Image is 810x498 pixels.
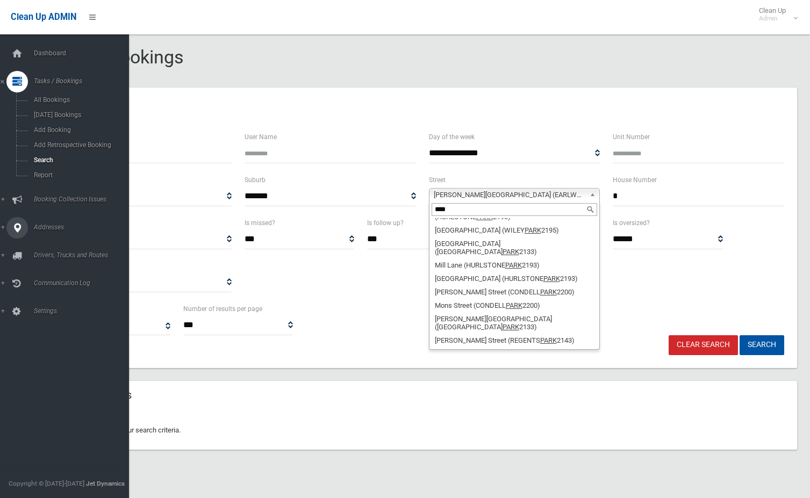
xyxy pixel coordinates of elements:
label: Suburb [245,174,266,186]
em: PARK [506,301,522,309]
li: [GEOGRAPHIC_DATA] (HURLSTONE 2193) [432,272,598,285]
li: [GEOGRAPHIC_DATA] (WILEY 2195) [432,223,598,237]
span: All Bookings [31,96,128,104]
em: PARK [503,248,519,256]
button: Search [740,335,784,355]
span: Add Booking [31,126,128,134]
span: Booking Collection Issues [31,196,137,203]
span: Drivers, Trucks and Routes [31,251,137,259]
label: House Number [613,174,657,186]
label: Is missed? [245,217,275,229]
span: Add Retrospective Booking [31,141,128,149]
li: [PERSON_NAME] Street (REGENTS 2143) [432,334,598,347]
em: PARK [543,275,560,283]
span: [PERSON_NAME][GEOGRAPHIC_DATA] (EARLWOOD 2206) [434,189,586,201]
label: Is follow up? [367,217,404,229]
em: PARK [503,323,519,331]
small: Admin [759,15,786,23]
label: Day of the week [429,131,475,143]
span: Communication Log [31,279,137,287]
label: User Name [245,131,277,143]
span: Addresses [31,223,137,231]
span: Clean Up [754,6,797,23]
label: Unit Number [613,131,650,143]
span: Copyright © [DATE]-[DATE] [9,480,84,487]
strong: Jet Dynamics [86,480,125,487]
span: Settings [31,307,137,315]
li: [GEOGRAPHIC_DATA] ([GEOGRAPHIC_DATA] 2133) [432,237,598,258]
li: Mons Street (CONDELL 2200) [432,299,598,312]
span: Clean Up ADMIN [11,12,76,22]
em: PARK [540,288,557,296]
li: [PERSON_NAME] Street (CONDELL 2200) [432,285,598,299]
em: PARK [525,226,541,234]
span: [DATE] Bookings [31,111,128,119]
label: Number of results per page [183,303,262,315]
a: Clear Search [669,335,738,355]
li: Mill Lane (HURLSTONE 2193) [432,258,598,272]
em: PARK [505,261,522,269]
li: [PERSON_NAME][GEOGRAPHIC_DATA] ([GEOGRAPHIC_DATA] 2133) [432,312,598,334]
label: Is oversized? [613,217,650,229]
em: PARK [540,336,557,344]
div: No bookings match your search criteria. [47,411,797,450]
span: Tasks / Bookings [31,77,137,85]
span: Dashboard [31,49,137,57]
span: Search [31,156,128,164]
span: Report [31,171,128,179]
label: Street [429,174,446,186]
